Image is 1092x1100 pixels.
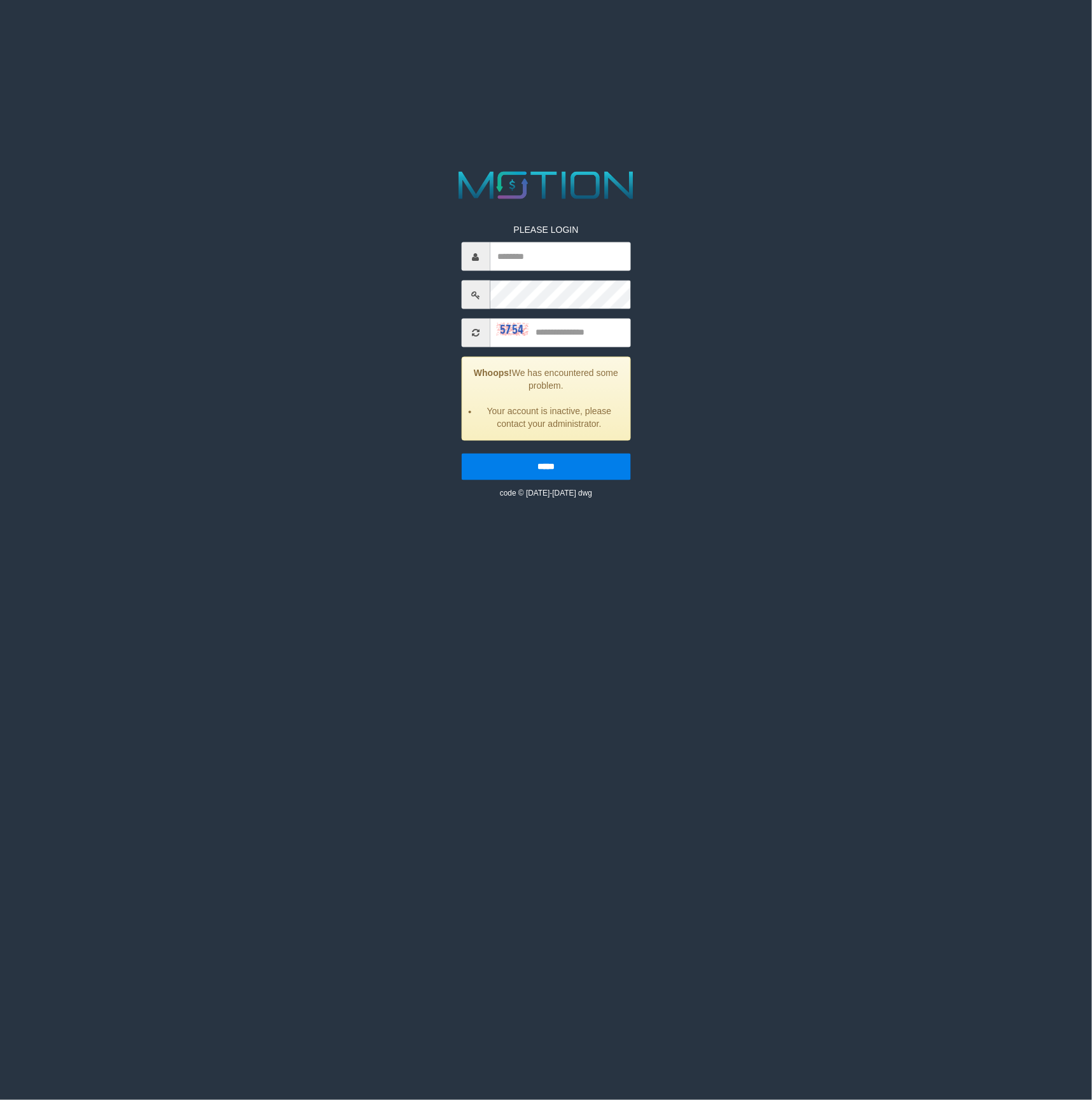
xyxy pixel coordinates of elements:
[461,357,630,441] div: We has encountered some problem.
[474,368,512,379] strong: Whoops!
[450,167,641,204] img: MOTION_logo.png
[496,323,528,335] img: captcha
[461,223,630,236] p: PLEASE LOGIN
[478,405,620,431] li: Your account is inactive, please contact your administrator.
[500,489,592,498] small: code © [DATE]-[DATE] dwg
